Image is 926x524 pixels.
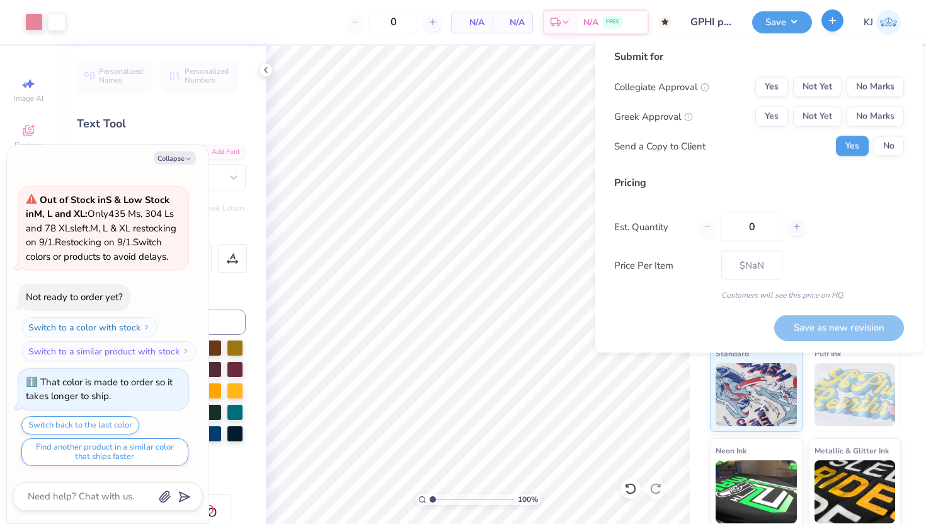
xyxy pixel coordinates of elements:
[143,323,151,331] img: Switch to a color with stock
[815,444,889,457] span: Metallic & Glitter Ink
[614,258,712,272] label: Price Per Item
[864,10,901,35] a: KJ
[21,438,188,466] button: Find another product in a similar color that ships faster
[716,444,746,457] span: Neon Ink
[864,15,873,30] span: KJ
[99,67,144,84] span: Personalized Names
[196,145,246,160] div: Add Font
[40,194,114,206] strong: Out of Stock in S
[752,11,812,33] button: Save
[21,416,139,434] button: Switch back to the last color
[26,194,176,263] span: Only 435 Ms, 304 Ls and 78 XLs left. M, L & XL restocking on 9/1. Restocking on 9/1. Switch color...
[614,109,693,124] div: Greek Approval
[755,107,788,127] button: Yes
[716,363,797,426] img: Standard
[606,18,619,26] span: FREE
[369,11,418,33] input: – –
[26,291,123,303] div: Not ready to order yet?
[815,363,896,426] img: Puff Ink
[681,9,743,35] input: Untitled Design
[14,93,43,103] span: Image AI
[755,77,788,97] button: Yes
[815,460,896,523] img: Metallic & Glitter Ink
[614,49,904,64] div: Submit for
[14,140,42,150] span: Designs
[583,16,598,29] span: N/A
[26,376,173,403] div: That color is made to order so it takes longer to ship.
[459,16,484,29] span: N/A
[793,107,842,127] button: Not Yet
[876,10,901,35] img: Kyra Jun
[500,16,525,29] span: N/A
[154,151,196,165] button: Collapse
[716,460,797,523] img: Neon Ink
[847,77,904,97] button: No Marks
[815,347,841,360] span: Puff Ink
[793,77,842,97] button: Not Yet
[836,136,869,156] button: Yes
[185,67,229,84] span: Personalized Numbers
[21,317,157,337] button: Switch to a color with stock
[614,175,904,190] div: Pricing
[614,139,706,153] div: Send a Copy to Client
[614,79,709,94] div: Collegiate Approval
[874,136,904,156] button: No
[847,107,904,127] button: No Marks
[518,494,538,505] span: 100 %
[182,347,190,355] img: Switch to a similar product with stock
[614,219,689,234] label: Est. Quantity
[614,289,904,301] div: Customers will see this price on HQ.
[77,115,246,132] div: Text Tool
[716,347,749,360] span: Standard
[721,213,782,242] input: – –
[21,341,197,361] button: Switch to a similar product with stock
